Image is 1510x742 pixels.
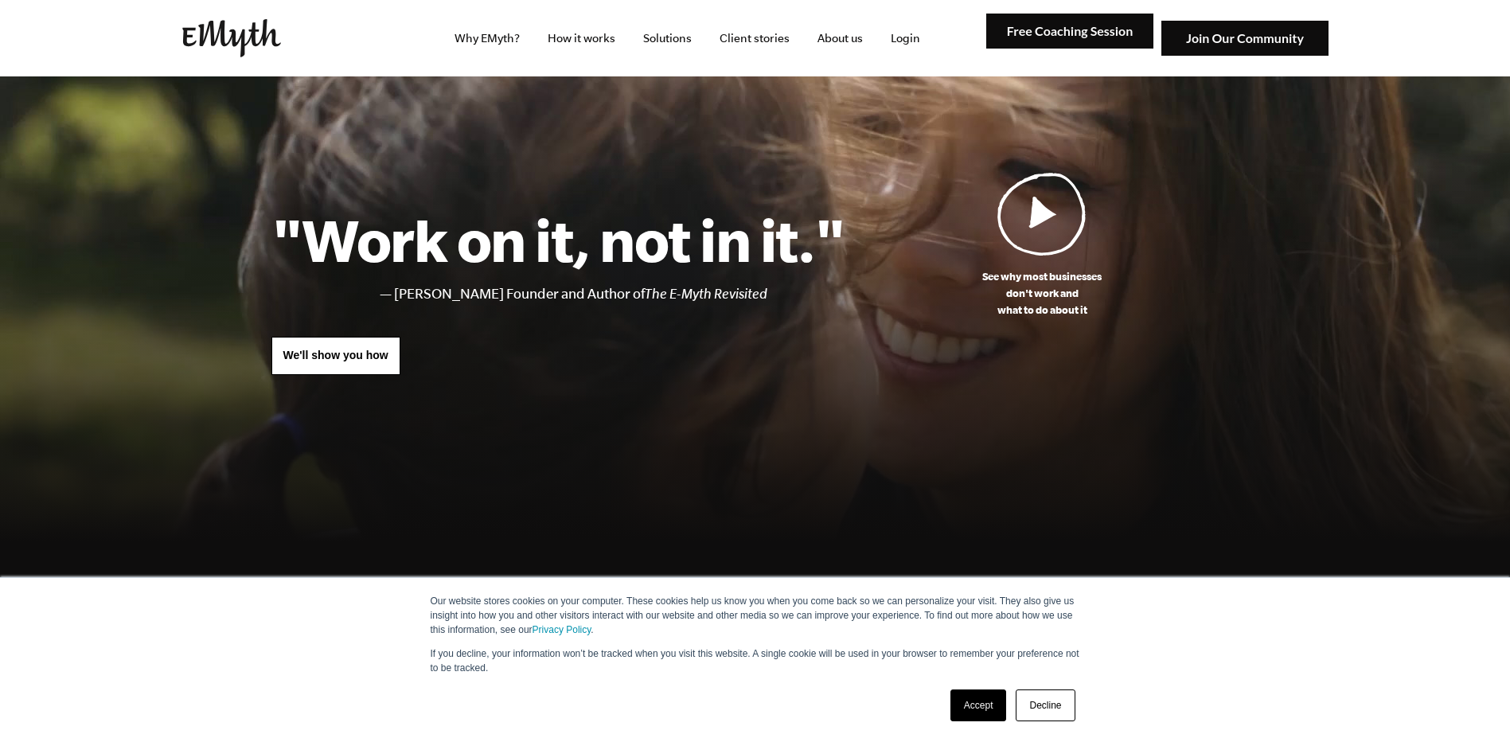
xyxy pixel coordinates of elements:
[986,14,1153,49] img: Free Coaching Session
[394,283,845,306] li: [PERSON_NAME] Founder and Author of
[271,337,400,375] a: We'll show you how
[845,172,1239,318] a: See why most businessesdon't work andwhat to do about it
[645,286,767,302] i: The E-Myth Revisited
[271,205,845,275] h1: "Work on it, not in it."
[1161,21,1329,57] img: Join Our Community
[182,19,281,57] img: EMyth
[845,268,1239,318] p: See why most businesses don't work and what to do about it
[283,349,388,361] span: We'll show you how
[1016,689,1075,721] a: Decline
[431,594,1080,637] p: Our website stores cookies on your computer. These cookies help us know you when you come back so...
[997,172,1087,256] img: Play Video
[950,689,1007,721] a: Accept
[431,646,1080,675] p: If you decline, your information won’t be tracked when you visit this website. A single cookie wi...
[533,624,591,635] a: Privacy Policy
